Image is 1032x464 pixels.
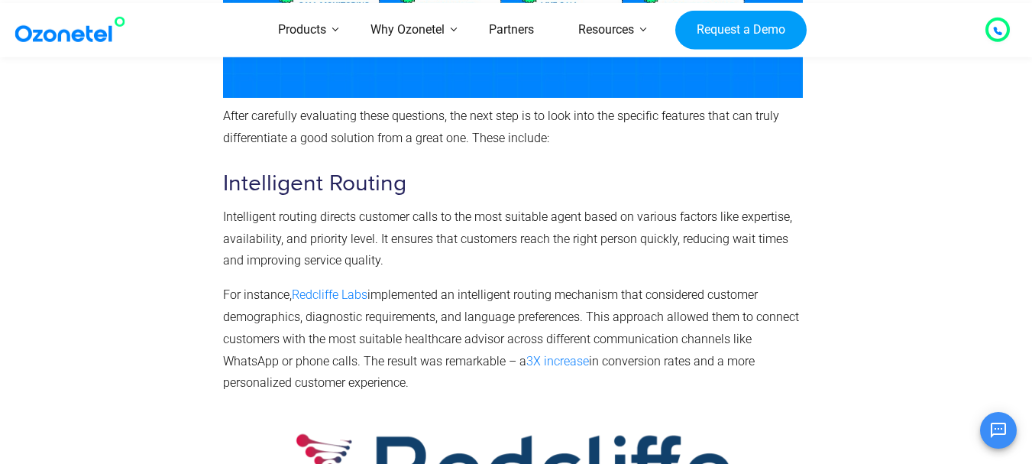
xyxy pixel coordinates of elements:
[223,109,779,145] span: After carefully evaluating these questions, the next step is to look into the specific features t...
[223,287,292,302] span: For instance,
[556,3,656,57] a: Resources
[526,354,589,368] a: 3X increase
[348,3,467,57] a: Why Ozonetel
[223,209,792,268] span: Intelligent routing directs customer calls to the most suitable agent based on various factors li...
[675,10,806,50] a: Request a Demo
[980,412,1017,449] button: Open chat
[256,3,348,57] a: Products
[223,287,799,368] span: implemented an intelligent routing mechanism that considered customer demographics, diagnostic re...
[292,287,367,302] a: Redcliffe Labs
[223,170,406,197] span: Intelligent Routing
[467,3,556,57] a: Partners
